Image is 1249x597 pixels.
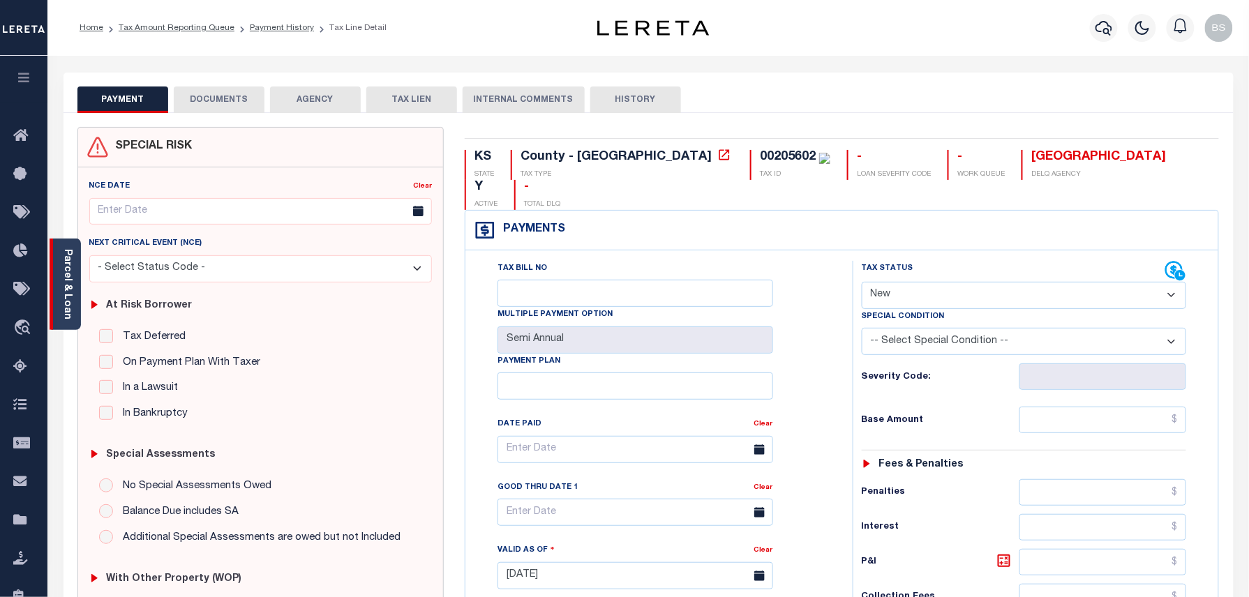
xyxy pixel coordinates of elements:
[1019,407,1187,433] input: $
[857,150,931,165] div: -
[857,169,931,180] p: LOAN SEVERITY CODE
[13,319,36,338] i: travel_explore
[498,356,560,368] label: Payment Plan
[463,86,585,113] button: INTERNAL COMMENTS
[413,183,432,190] a: Clear
[498,263,547,275] label: Tax Bill No
[89,181,130,192] label: NCE Date
[521,151,712,163] div: County - [GEOGRAPHIC_DATA]
[498,543,555,557] label: Valid as Of
[116,406,188,422] label: In Bankruptcy
[754,484,773,491] a: Clear
[106,449,215,461] h6: Special Assessments
[116,478,271,494] label: No Special Assessments Owed
[62,249,72,319] a: Parcel & Loan
[116,504,239,520] label: Balance Due includes SA
[862,415,1019,426] h6: Base Amount
[116,329,186,345] label: Tax Deferred
[754,547,773,554] a: Clear
[250,24,314,32] a: Payment History
[106,300,192,312] h6: At Risk Borrower
[314,22,387,34] li: Tax Line Detail
[109,140,193,153] h4: SPECIAL RISK
[116,355,260,371] label: On Payment Plan With Taxer
[89,198,433,225] input: Enter Date
[862,372,1019,383] h6: Severity Code:
[116,530,401,546] label: Additional Special Assessments are owed but not Included
[862,311,945,323] label: Special Condition
[1031,150,1166,165] div: [GEOGRAPHIC_DATA]
[496,223,565,236] h4: Payments
[760,151,816,163] div: 00205602
[862,487,1019,498] h6: Penalties
[1019,514,1187,541] input: $
[89,238,202,250] label: Next Critical Event (NCE)
[474,199,498,210] p: ACTIVE
[760,169,830,180] p: TAX ID
[1031,169,1166,180] p: DELQ AGENCY
[521,169,733,180] p: TAX TYPE
[498,436,773,463] input: Enter Date
[498,562,773,589] input: Enter Date
[590,86,681,113] button: HISTORY
[1019,479,1187,506] input: $
[862,552,1019,572] h6: P&I
[498,482,578,494] label: Good Thru Date 1
[819,153,830,164] img: check-icon-green.svg
[862,263,913,275] label: Tax Status
[474,150,494,165] div: KS
[119,24,234,32] a: Tax Amount Reporting Queue
[474,180,498,195] div: Y
[174,86,264,113] button: DOCUMENTS
[270,86,361,113] button: AGENCY
[597,20,709,36] img: logo-dark.svg
[77,86,168,113] button: PAYMENT
[474,169,494,180] p: STATE
[957,169,1005,180] p: WORK QUEUE
[957,150,1005,165] div: -
[366,86,457,113] button: TAX LIEN
[116,380,178,396] label: In a Lawsuit
[498,309,613,321] label: Multiple Payment Option
[754,421,773,428] a: Clear
[1205,14,1233,42] img: svg+xml;base64,PHN2ZyB4bWxucz0iaHR0cDovL3d3dy53My5vcmcvMjAwMC9zdmciIHBvaW50ZXItZXZlbnRzPSJub25lIi...
[878,459,963,471] h6: Fees & Penalties
[80,24,103,32] a: Home
[1019,549,1187,575] input: $
[498,499,773,526] input: Enter Date
[862,522,1019,533] h6: Interest
[106,573,241,585] h6: with Other Property (WOP)
[524,199,560,210] p: TOTAL DLQ
[498,418,541,430] label: Date Paid
[524,180,560,195] div: -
